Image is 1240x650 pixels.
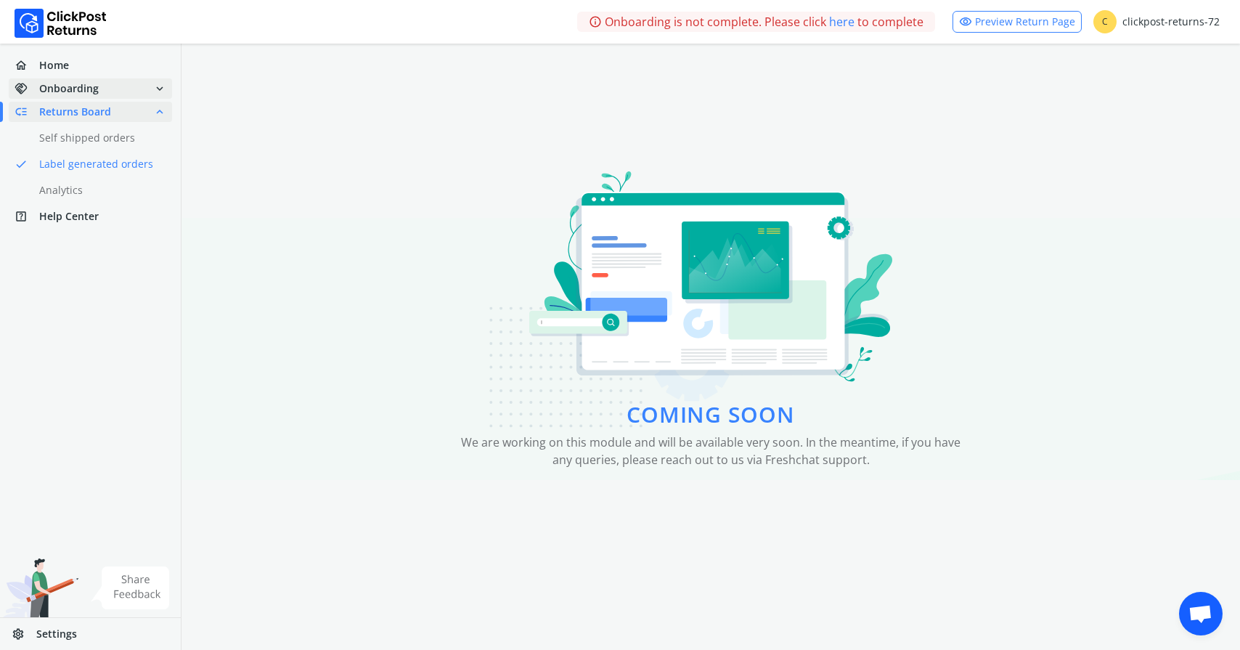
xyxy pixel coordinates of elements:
a: Self shipped orders [9,128,189,148]
a: visibilityPreview Return Page [953,11,1082,33]
p: We are working on this module and will be available very soon. In the meantime, if you have any q... [452,434,970,468]
span: Home [39,58,69,73]
a: Analytics [9,180,189,200]
span: expand_more [153,78,166,99]
span: Settings [36,627,77,641]
span: expand_less [153,102,166,122]
span: handshake [15,78,39,99]
img: share feedback [91,566,170,609]
span: settings [12,624,36,644]
span: visibility [959,12,972,32]
a: doneLabel generated orders [9,154,189,174]
div: clickpost-returns-72 [1093,10,1220,33]
span: info [589,12,602,32]
img: Logo [15,9,107,38]
p: coming soon [627,402,794,428]
a: help_centerHelp Center [9,206,172,227]
span: Onboarding [39,81,99,96]
a: here [829,13,854,31]
span: Returns Board [39,105,111,119]
span: C [1093,10,1117,33]
span: done [15,154,28,174]
a: Open chat [1179,592,1223,635]
span: help_center [15,206,39,227]
a: homeHome [9,55,172,76]
span: home [15,55,39,76]
span: Help Center [39,209,99,224]
span: low_priority [15,102,39,122]
div: Onboarding is not complete. Please click to complete [577,12,935,32]
img: coming_soon [529,171,892,402]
